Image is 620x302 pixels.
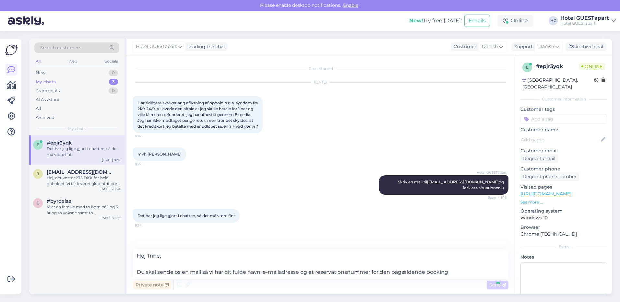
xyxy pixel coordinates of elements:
[133,79,508,85] div: [DATE]
[36,70,45,76] div: New
[520,96,607,102] div: Customer information
[521,136,600,143] input: Add name
[579,63,605,70] span: Online
[520,231,607,238] p: Chrome [TECHNICAL_ID]
[136,43,177,50] span: Hotel GUESTapart
[520,208,607,215] p: Operating system
[427,180,499,184] a: [EMAIL_ADDRESS][DOMAIN_NAME]
[464,15,490,27] button: Emails
[109,70,118,76] div: 0
[482,43,498,50] span: Danish
[47,140,72,146] span: #epjr3yqk
[520,199,607,205] p: See more ...
[37,142,39,147] span: e
[47,169,114,175] span: janamuegge@web.de
[36,105,41,112] div: All
[512,43,533,50] div: Support
[566,42,606,51] div: Archive chat
[520,224,607,231] p: Browser
[526,65,529,70] span: e
[520,147,607,154] p: Customer email
[37,171,39,176] span: j
[101,216,121,221] div: [DATE] 20:51
[536,63,579,70] div: # epjr3yqk
[520,191,571,197] a: [URL][DOMAIN_NAME]
[520,215,607,221] p: Windows 10
[47,198,72,204] span: #byrdxiaa
[186,43,225,50] div: leading the chat
[47,204,121,216] div: Vi er en familie med to børn på 1 og 5 år og to voksne samt to bedsteforældre, der skal have en o...
[100,187,121,192] div: [DATE] 20:24
[67,57,78,65] div: Web
[498,15,533,27] div: Online
[560,21,609,26] div: Hotel GUESTapart
[103,57,119,65] div: Socials
[109,79,118,85] div: 3
[520,254,607,261] p: Notes
[520,114,607,124] input: Add a tag
[520,106,607,113] p: Customer tags
[102,157,121,162] div: [DATE] 8:34
[133,66,508,72] div: Chat started
[520,166,607,172] p: Customer phone
[135,223,159,228] span: 8:34
[135,134,159,138] span: 8:14
[560,16,609,21] div: Hotel GUESTapart
[520,172,579,181] div: Request phone number
[34,57,42,65] div: All
[36,97,60,103] div: AI Assistant
[409,17,423,24] b: New!
[47,175,121,187] div: Hej, det koster 275 DKK for hele opholdet. Vi får leveret glutenfrit brød og kager fra en leveran...
[135,161,159,166] span: 8:15
[549,16,558,25] div: HG
[520,154,558,163] div: Request email
[560,16,616,26] a: Hotel GUESTapartHotel GUESTapart
[520,184,607,191] p: Visited pages
[520,244,607,250] div: Extra
[522,77,594,90] div: [GEOGRAPHIC_DATA], [GEOGRAPHIC_DATA]
[137,100,259,129] span: Har tidligere skrevet ang aflysning af ophold p.g.a. sygdom fra 21/9-24/9. Vi lavede den aftale a...
[409,17,462,25] div: Try free [DATE]:
[5,44,18,56] img: Askly Logo
[398,180,505,190] span: Skriv en mail til og forklare situationen :)
[109,87,118,94] div: 0
[538,43,554,50] span: Danish
[477,170,507,175] span: Hotel GUESTapart
[36,114,54,121] div: Archived
[137,213,235,218] span: Det har jeg lige gjort i chatten, så det må være fint
[482,195,507,200] span: Seen ✓ 8:16
[137,152,182,157] span: mvh [PERSON_NAME]
[68,126,86,132] span: My chats
[451,43,476,50] div: Customer
[47,146,121,157] div: Det har jeg lige gjort i chatten, så det må være fint
[520,126,607,133] p: Customer name
[37,201,40,205] span: b
[36,79,56,85] div: My chats
[341,2,360,8] span: Enable
[40,44,81,51] span: Search customers
[36,87,60,94] div: Team chats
